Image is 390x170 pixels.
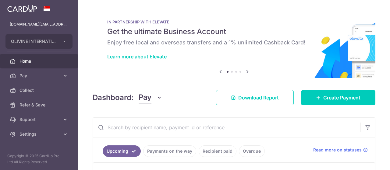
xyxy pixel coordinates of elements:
[139,92,162,103] button: Pay
[313,147,368,153] a: Read more on statuses
[139,92,151,103] span: Pay
[19,58,60,64] span: Home
[93,10,375,78] img: Renovation banner
[239,145,265,157] a: Overdue
[19,87,60,93] span: Collect
[323,94,360,101] span: Create Payment
[93,92,134,103] h4: Dashboard:
[107,39,361,46] h6: Enjoy free local and overseas transfers and a 1% unlimited Cashback Card!
[19,73,60,79] span: Pay
[301,90,375,105] a: Create Payment
[11,38,56,44] span: OLIVINE INTERNATIONAL PRIVATE LIMITED
[10,21,68,27] p: [DOMAIN_NAME][EMAIL_ADDRESS][DOMAIN_NAME]
[238,94,279,101] span: Download Report
[107,27,361,36] h5: Get the ultimate Business Account
[216,90,294,105] a: Download Report
[19,102,60,108] span: Refer & Save
[5,34,73,49] button: OLIVINE INTERNATIONAL PRIVATE LIMITED
[7,5,37,12] img: CardUp
[103,145,141,157] a: Upcoming
[19,131,60,137] span: Settings
[107,19,361,24] p: IN PARTNERSHIP WITH ELEVATE
[199,145,236,157] a: Recipient paid
[143,145,196,157] a: Payments on the way
[313,147,362,153] span: Read more on statuses
[19,116,60,123] span: Support
[107,54,167,60] a: Learn more about Elevate
[93,118,360,137] input: Search by recipient name, payment id or reference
